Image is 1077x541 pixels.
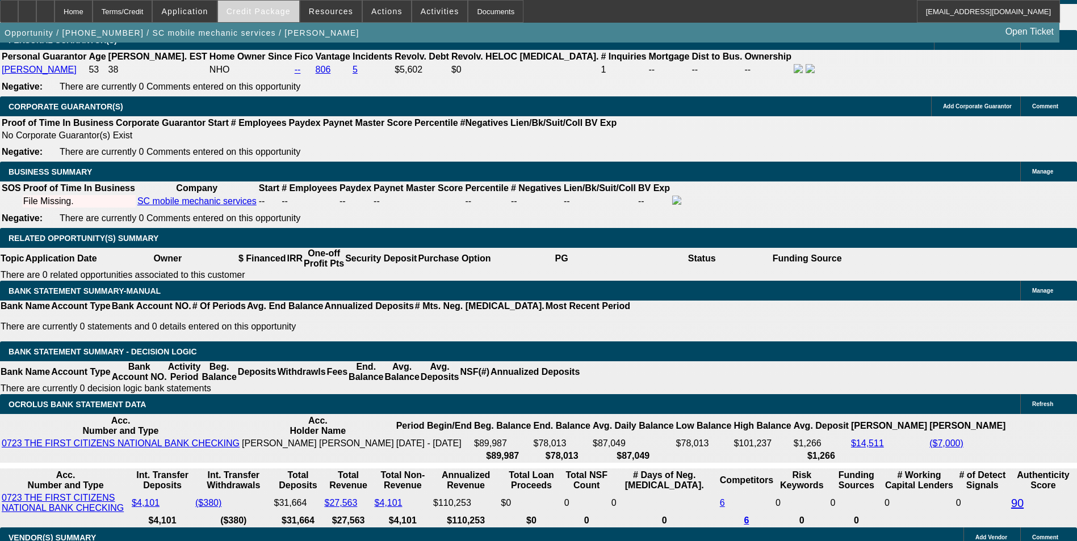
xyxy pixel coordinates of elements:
[51,301,111,312] th: Account Type
[326,361,348,383] th: Fees
[282,196,288,206] span: --
[533,415,591,437] th: End. Balance
[5,28,359,37] span: Opportunity / [PHONE_NUMBER] / SC mobile mechanic services / [PERSON_NAME]
[744,52,791,61] b: Ownership
[929,438,963,448] a: ($7,000)
[533,438,591,449] td: $78,013
[2,147,43,157] b: Negative:
[465,196,508,206] div: --
[303,248,345,269] th: One-off Profit Pts
[395,52,449,61] b: Revolv. Debt
[601,52,646,61] b: # Inquiries
[89,52,106,61] b: Age
[23,183,136,194] th: Proof of Time In Business
[324,301,414,312] th: Annualized Deposits
[108,64,208,76] td: 38
[24,248,97,269] th: Application Date
[208,118,228,128] b: Start
[374,196,463,206] div: --
[131,470,194,491] th: Int. Transfer Deposits
[374,183,463,193] b: Paynet Master Score
[363,1,411,22] button: Actions
[563,195,636,208] td: --
[1011,470,1076,491] th: Authenticity Score
[258,195,280,208] td: --
[218,1,299,22] button: Credit Package
[793,450,849,462] th: $1,266
[533,450,591,462] th: $78,013
[353,52,392,61] b: Incidents
[638,195,670,208] td: --
[473,438,531,449] td: $89,987
[672,196,681,205] img: facebook-icon.png
[648,64,690,76] td: --
[564,492,610,514] td: 0
[451,64,600,76] td: $0
[460,118,509,128] b: #Negatives
[956,492,1009,514] td: 0
[1032,168,1053,175] span: Manage
[238,248,287,269] th: $ Financed
[564,183,636,193] b: Lien/Bk/Suit/Coll
[231,118,287,128] b: # Employees
[491,248,631,269] th: PG
[282,183,337,193] b: # Employees
[161,7,208,16] span: Application
[510,118,582,128] b: Lien/Bk/Suit/Coll
[793,438,849,449] td: $1,266
[2,438,240,448] a: 0723 THE FIRST CITIZENS NATIONAL BANK CHECKING
[719,470,774,491] th: Competitors
[374,515,431,526] th: $4,101
[564,470,610,491] th: Sum of the Total NSF Count and Total Overdraft Fee Count from Ocrolus
[459,361,490,383] th: NSF(#)
[794,64,803,73] img: facebook-icon.png
[273,470,322,491] th: Total Deposits
[316,65,331,74] a: 806
[60,213,300,223] span: There are currently 0 Comments entered on this opportunity
[227,7,291,16] span: Credit Package
[1,183,22,194] th: SOS
[511,183,561,193] b: # Negatives
[396,438,472,449] td: [DATE] - [DATE]
[473,415,531,437] th: Beg. Balance
[564,515,610,526] th: 0
[289,118,321,128] b: Paydex
[2,52,86,61] b: Personal Guarantor
[884,470,954,491] th: # Working Capital Lenders
[611,470,718,491] th: # Days of Neg. [MEDICAL_DATA].
[451,52,599,61] b: Revolv. HELOC [MEDICAL_DATA].
[295,52,313,61] b: Fico
[775,470,829,491] th: Risk Keywords
[2,82,43,91] b: Negative:
[611,515,718,526] th: 0
[1,130,622,141] td: No Corporate Guarantor(s) Exist
[1011,497,1024,509] a: 90
[775,515,829,526] th: 0
[2,65,77,74] a: [PERSON_NAME]
[340,183,371,193] b: Paydex
[324,470,372,491] th: Total Revenue
[309,7,353,16] span: Resources
[345,248,417,269] th: Security Deposit
[375,498,403,508] a: $4,101
[259,183,279,193] b: Start
[323,118,412,128] b: Paynet Master Score
[195,515,272,526] th: ($380)
[600,64,647,76] td: 1
[465,183,508,193] b: Percentile
[176,183,217,193] b: Company
[1,470,130,491] th: Acc. Number and Type
[929,415,1006,437] th: [PERSON_NAME]
[371,7,403,16] span: Actions
[830,515,883,526] th: 0
[592,438,674,449] td: $87,049
[167,361,202,383] th: Activity Period
[9,286,161,295] span: BANK STATEMENT SUMMARY-MANUAL
[111,361,167,383] th: Bank Account NO.
[209,64,293,76] td: NHO
[300,1,362,22] button: Resources
[9,234,158,243] span: RELATED OPPORTUNITY(S) SUMMARY
[744,64,792,76] td: --
[276,361,326,383] th: Withdrawls
[433,498,498,508] div: $110,253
